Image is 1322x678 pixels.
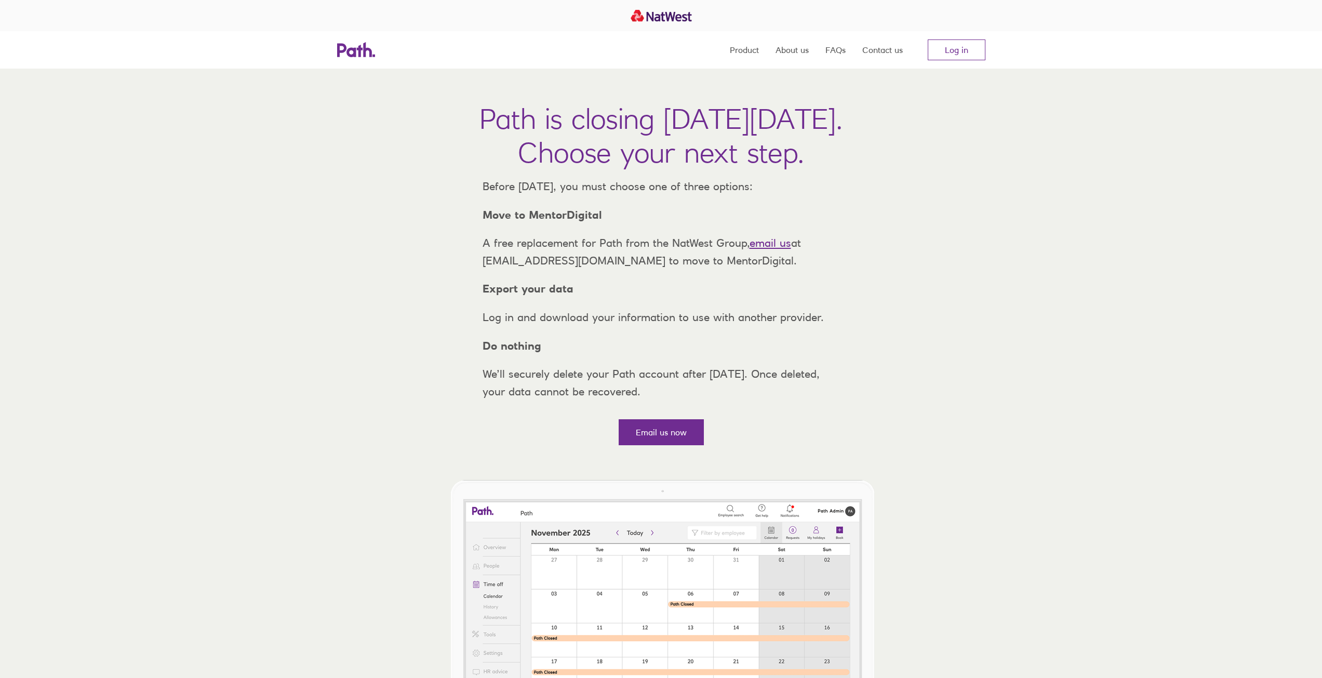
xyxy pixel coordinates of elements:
a: Email us now [619,419,704,445]
a: Log in [928,39,985,60]
p: Log in and download your information to use with another provider. [474,309,848,326]
p: Before [DATE], you must choose one of three options: [474,178,848,195]
h1: Path is closing [DATE][DATE]. Choose your next step. [479,102,843,169]
strong: Export your data [483,282,573,295]
a: Product [730,31,759,69]
a: FAQs [825,31,846,69]
a: Contact us [862,31,903,69]
a: About us [776,31,809,69]
p: We’ll securely delete your Path account after [DATE]. Once deleted, your data cannot be recovered. [474,365,848,400]
strong: Move to MentorDigital [483,208,602,221]
a: email us [750,236,791,249]
strong: Do nothing [483,339,541,352]
p: A free replacement for Path from the NatWest Group, at [EMAIL_ADDRESS][DOMAIN_NAME] to move to Me... [474,234,848,269]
